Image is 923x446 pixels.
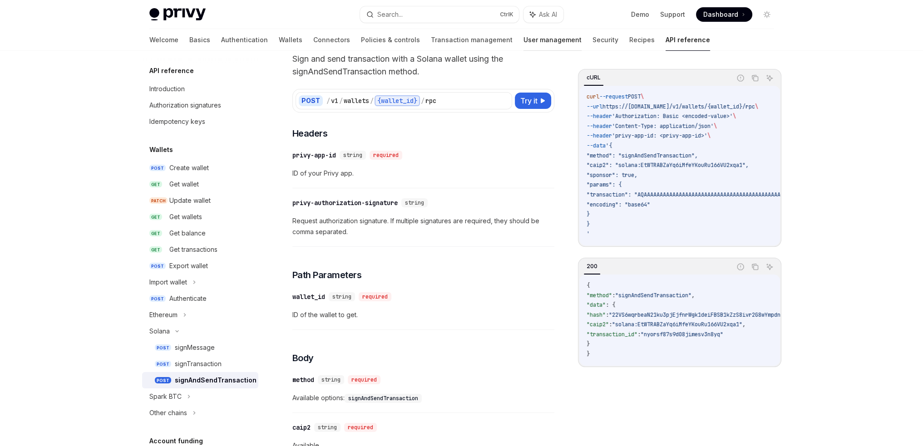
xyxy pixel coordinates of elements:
span: POST [149,295,166,302]
span: 'privy-app-id: <privy-app-id>' [612,132,707,139]
span: ' [587,230,590,237]
a: Basics [189,29,210,51]
div: signTransaction [175,358,222,369]
div: / [339,96,343,105]
div: 200 [584,261,600,272]
span: "params": { [587,181,622,188]
span: string [343,152,362,159]
h5: Wallets [149,144,173,155]
div: Idempotency keys [149,116,205,127]
span: ID of your Privy app. [292,168,554,179]
div: wallets [344,96,369,105]
span: } [587,221,590,228]
span: GET [149,181,162,188]
span: Dashboard [703,10,738,19]
div: wallet_id [292,292,325,301]
a: Policies & controls [361,29,420,51]
div: Introduction [149,83,185,94]
div: privy-app-id [292,151,336,160]
div: method [292,375,314,384]
a: PATCHUpdate wallet [142,192,258,209]
button: Report incorrect code [735,261,746,273]
span: "signAndSendTransaction" [615,292,691,299]
span: Path Parameters [292,269,362,281]
div: / [326,96,330,105]
button: Ask AI [523,6,563,23]
span: Try it [520,95,538,106]
span: string [321,376,341,383]
span: GET [149,246,162,253]
span: GET [149,230,162,237]
span: string [318,424,337,431]
code: signAndSendTransaction [345,394,422,403]
div: Authorization signatures [149,100,221,111]
span: --request [599,93,628,100]
div: {wallet_id} [375,95,420,106]
button: Search...CtrlK [360,6,519,23]
div: required [359,292,391,301]
a: POSTsignAndSendTransaction [142,372,258,388]
span: --url [587,103,602,110]
a: Idempotency keys [142,113,258,130]
span: \ [714,123,717,130]
span: POST [155,361,171,368]
div: Get wallets [169,211,202,222]
span: Headers [292,127,328,140]
span: "method": "signAndSendTransaction", [587,152,698,159]
button: Copy the contents from the code block [749,261,761,273]
div: Create wallet [169,162,209,173]
span: Ctrl K [500,11,513,18]
span: 'Authorization: Basic <encoded-value>' [612,113,733,120]
span: : [612,292,615,299]
span: https://[DOMAIN_NAME]/v1/wallets/{wallet_id}/rpc [602,103,755,110]
span: "transaction_id" [587,331,637,338]
a: POSTExport wallet [142,258,258,274]
div: Get balance [169,228,206,239]
div: cURL [584,72,603,83]
div: required [348,375,380,384]
span: "caip2": "solana:EtWTRABZaYq6iMfeYKouRu166VU2xqa1", [587,162,749,169]
span: '{ [606,142,612,149]
span: POST [155,377,171,384]
span: "22VS6wqrbeaN21ku3pjEjfnrWgk1deiFBSB1kZzS8ivr2G8wYmpdnV3W7oxpjFPGkt5bhvZvK1QBzuCfUPUYYFQq" [609,311,895,319]
span: POST [149,165,166,172]
div: Authenticate [169,293,207,304]
span: "solana:EtWTRABZaYq6iMfeYKouRu166VU2xqa1" [612,321,742,328]
div: Get transactions [169,244,217,255]
div: caip2 [292,423,311,432]
div: v1 [331,96,338,105]
a: GETGet balance [142,225,258,241]
a: API reference [666,29,710,51]
a: Dashboard [696,7,752,22]
div: required [344,423,377,432]
span: \ [641,93,644,100]
button: Copy the contents from the code block [749,72,761,84]
div: Ethereum [149,309,178,320]
span: --header [587,132,612,139]
span: : [609,321,612,328]
span: string [405,199,424,206]
span: GET [149,214,162,221]
span: } [587,211,590,218]
span: "nyorsf87s9d08jimesv3n8yq" [641,331,723,338]
button: Try it [515,93,551,109]
button: Ask AI [764,261,775,273]
div: Other chains [149,407,187,418]
div: Search... [377,9,403,20]
span: Ask AI [539,10,557,19]
a: Welcome [149,29,178,51]
span: "encoding": "base64" [587,201,650,208]
div: Import wallet [149,277,187,288]
span: Request authorization signature. If multiple signatures are required, they should be comma separa... [292,216,554,237]
a: POSTCreate wallet [142,160,258,176]
p: Sign and send transaction with a Solana wallet using the signAndSendTransaction method. [292,53,554,78]
a: Authentication [221,29,268,51]
h5: API reference [149,65,194,76]
div: signAndSendTransaction [175,375,257,386]
a: Recipes [629,29,655,51]
a: Demo [631,10,649,19]
div: Export wallet [169,260,208,271]
span: POST [155,344,171,351]
div: / [421,96,424,105]
div: Get wallet [169,179,199,190]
